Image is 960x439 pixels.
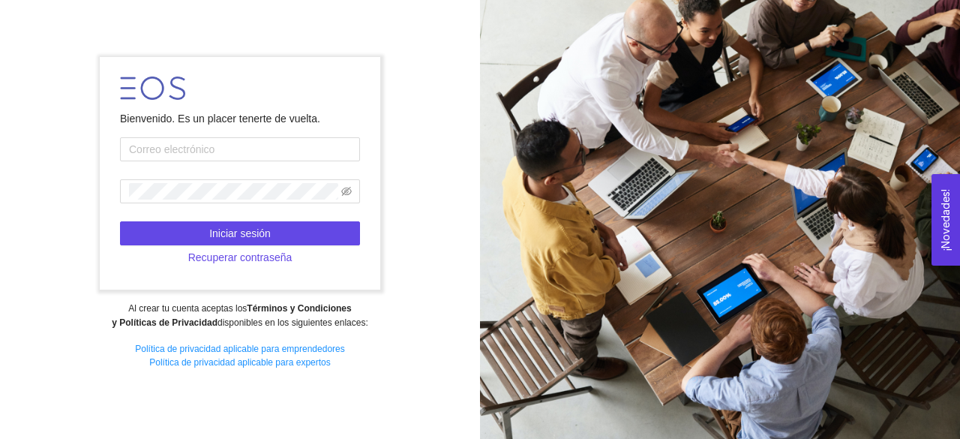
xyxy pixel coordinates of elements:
[135,344,345,354] a: Política de privacidad aplicable para emprendedores
[931,174,960,266] button: Open Feedback Widget
[10,302,469,330] div: Al crear tu cuenta aceptas los disponibles en los siguientes enlaces:
[120,137,360,161] input: Correo electrónico
[120,251,360,263] a: Recuperar contraseña
[149,357,330,368] a: Política de privacidad aplicable para expertos
[120,245,360,269] button: Recuperar contraseña
[120,77,185,100] img: LOGO
[120,110,360,127] div: Bienvenido. Es un placer tenerte de vuelta.
[120,221,360,245] button: Iniciar sesión
[112,303,351,328] strong: Términos y Condiciones y Políticas de Privacidad
[341,186,352,197] span: eye-invisible
[188,249,292,266] span: Recuperar contraseña
[209,225,271,242] span: Iniciar sesión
